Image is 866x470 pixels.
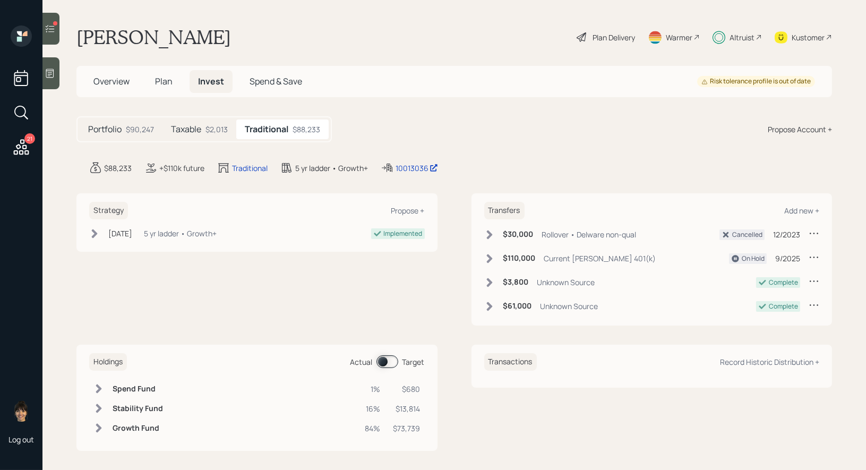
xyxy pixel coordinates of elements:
[144,228,217,239] div: 5 yr ladder • Growth+
[205,124,228,135] div: $2,013
[245,124,288,134] h5: Traditional
[742,254,765,263] div: On Hold
[24,133,35,144] div: 21
[393,383,421,395] div: $680
[126,124,154,135] div: $90,247
[730,32,754,43] div: Altruist
[503,278,529,287] h6: $3,800
[108,228,132,239] div: [DATE]
[250,75,302,87] span: Spend & Save
[732,230,762,240] div: Cancelled
[350,356,373,368] div: Actual
[484,353,537,371] h6: Transactions
[484,202,525,219] h6: Transfers
[393,403,421,414] div: $13,814
[171,124,201,134] h5: Taxable
[769,278,798,287] div: Complete
[365,403,381,414] div: 16%
[155,75,173,87] span: Plan
[503,230,534,239] h6: $30,000
[593,32,635,43] div: Plan Delivery
[76,25,231,49] h1: [PERSON_NAME]
[769,302,798,311] div: Complete
[773,229,800,240] div: 12/2023
[113,424,163,433] h6: Growth Fund
[293,124,320,135] div: $88,233
[393,423,421,434] div: $73,739
[159,163,204,174] div: +$110k future
[542,229,637,240] div: Rollover • Delware non-qual
[537,277,595,288] div: Unknown Source
[768,124,832,135] div: Propose Account +
[198,75,224,87] span: Invest
[544,253,656,264] div: Current [PERSON_NAME] 401(k)
[503,302,532,311] h6: $61,000
[89,202,128,219] h6: Strategy
[365,423,381,434] div: 84%
[113,404,163,413] h6: Stability Fund
[391,206,425,216] div: Propose +
[89,353,127,371] h6: Holdings
[792,32,825,43] div: Kustomer
[232,163,268,174] div: Traditional
[11,400,32,422] img: treva-nostdahl-headshot.png
[775,253,800,264] div: 9/2025
[295,163,368,174] div: 5 yr ladder • Growth+
[365,383,381,395] div: 1%
[384,229,423,238] div: Implemented
[784,206,819,216] div: Add new +
[104,163,132,174] div: $88,233
[541,301,598,312] div: Unknown Source
[666,32,692,43] div: Warmer
[113,384,163,394] h6: Spend Fund
[701,77,811,86] div: Risk tolerance profile is out of date
[503,254,536,263] h6: $110,000
[8,434,34,445] div: Log out
[402,356,425,368] div: Target
[93,75,130,87] span: Overview
[88,124,122,134] h5: Portfolio
[396,163,438,174] div: 10013036
[720,357,819,367] div: Record Historic Distribution +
